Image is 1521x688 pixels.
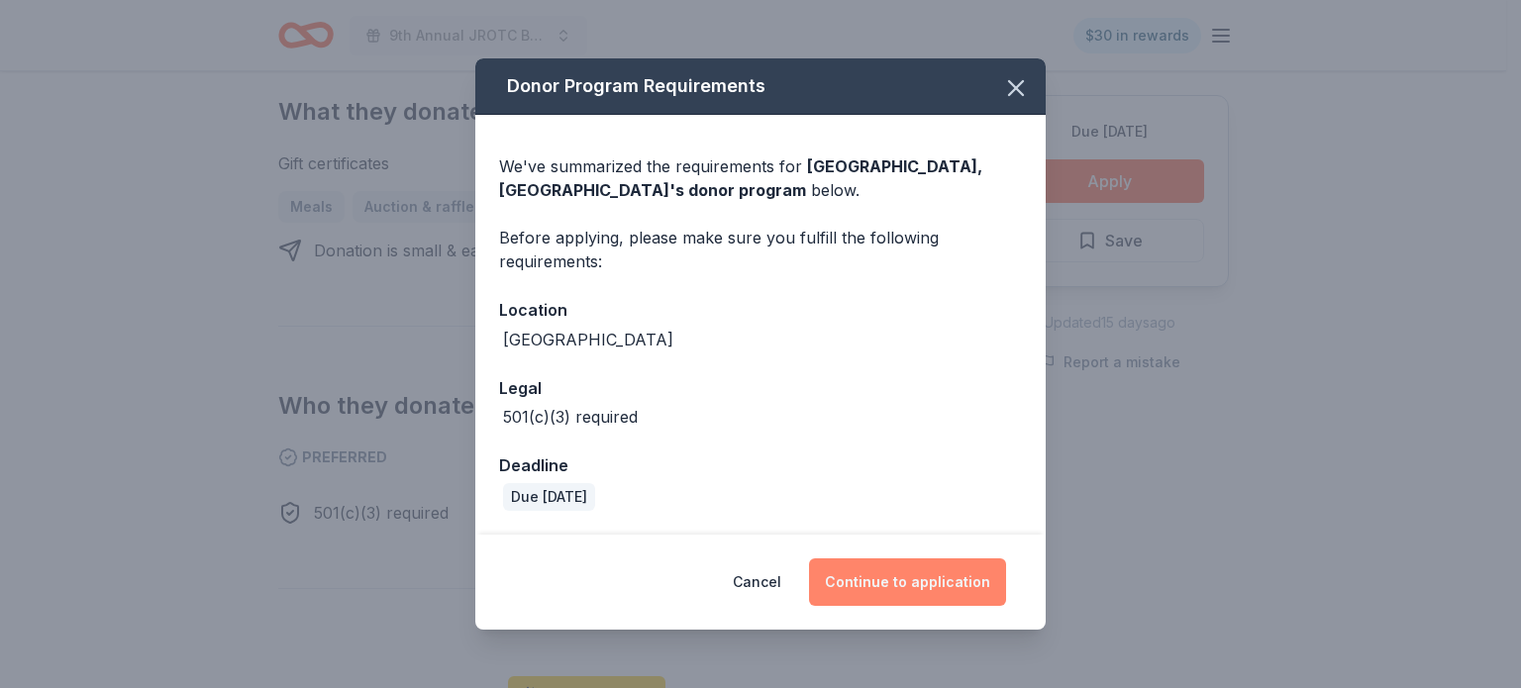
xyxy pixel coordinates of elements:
div: Location [499,297,1022,323]
div: Legal [499,375,1022,401]
button: Cancel [733,558,781,606]
div: 501(c)(3) required [503,405,638,429]
div: [GEOGRAPHIC_DATA] [503,328,673,351]
div: Donor Program Requirements [475,58,1046,115]
div: Due [DATE] [503,483,595,511]
button: Continue to application [809,558,1006,606]
div: Deadline [499,452,1022,478]
div: Before applying, please make sure you fulfill the following requirements: [499,226,1022,273]
div: We've summarized the requirements for below. [499,154,1022,202]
